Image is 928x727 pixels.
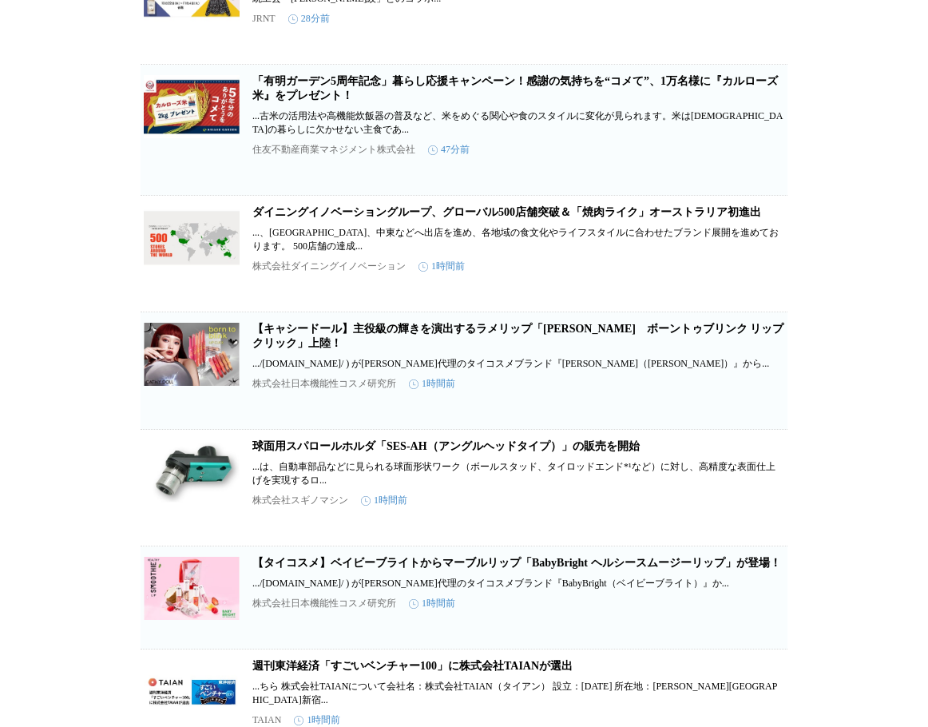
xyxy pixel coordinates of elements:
p: .../[DOMAIN_NAME]/ ) が[PERSON_NAME]代理のタイコスメブランド『[PERSON_NAME]（[PERSON_NAME]）』から... [252,357,784,371]
a: 週刊東洋経済「すごいベンチャー100」に株式会社TAIANが選出 [252,660,573,672]
p: ...古米の活用法や高機能炊飯器の普及など、米をめぐる関心や食のスタイルに変化が見られます。米は[DEMOGRAPHIC_DATA]の暮らしに欠かせない主食であ... [252,109,784,137]
time: 28分前 [288,12,330,26]
img: 球面用スパロールホルダ「SES-AH（アングルヘッドタイプ）」の販売を開始 [144,439,240,503]
img: 「有明ガーデン5周年記念」暮らし応援キャンペーン！感謝の気持ちを“コメて”、1万名様に『カルローズ米』をプレゼント！ [144,74,240,138]
p: 株式会社ダイニングイノベーション [252,260,406,273]
img: 週刊東洋経済「すごいベンチャー100」に株式会社TAIANが選出 [144,659,240,723]
a: 球面用スパロールホルダ「SES-AH（アングルヘッドタイプ）」の販売を開始 [252,440,640,452]
a: 【キャシードール】主役級の輝きを演出するラメリップ「[PERSON_NAME] ボーントゥブリンク リップクリック」上陸！ [252,323,783,349]
p: ...、[GEOGRAPHIC_DATA]、中東などへ出店を進め、各地域の食文化やライフスタイルに合わせたブランド展開を進めております。 500店舗の達成... [252,226,784,253]
time: 1時間前 [409,377,455,391]
p: 住友不動産商業マネジメント株式会社 [252,143,415,157]
time: 1時間前 [361,494,407,507]
p: ...ちら 株式会社TAIANについて会社名：株式会社TAIAN（タイアン） 設立：[DATE] 所在地：[PERSON_NAME][GEOGRAPHIC_DATA]新宿... [252,680,784,707]
time: 1時間前 [294,713,340,727]
img: 【タイコスメ】ベイビーブライトからマーブルリップ「BabyBright ヘルシースムージーリップ」が登場！ [144,556,240,620]
p: ...は、自動車部品などに見られる球面形状ワーク（ボールスタッド、タイロッドエンド*¹など）に対し、高精度な表面仕上げを実現するロ... [252,460,784,487]
a: 【タイコスメ】ベイビーブライトからマーブルリップ「BabyBright ヘルシースムージーリップ」が登場！ [252,557,781,569]
p: JRNT [252,13,276,25]
a: ダイニングイノベーショングループ、グローバル500店舗突破＆「焼肉ライク」オーストラリア初進出 [252,206,761,218]
time: 1時間前 [418,260,465,273]
p: 株式会社日本機能性コスメ研究所 [252,597,396,610]
time: 47分前 [428,143,470,157]
a: 「有明ガーデン5周年記念」暮らし応援キャンペーン！感謝の気持ちを“コメて”、1万名様に『カルローズ米』をプレゼント！ [252,75,778,101]
p: 株式会社スギノマシン [252,494,348,507]
time: 1時間前 [409,597,455,610]
p: TAIAN [252,714,281,726]
p: 株式会社日本機能性コスメ研究所 [252,377,396,391]
p: .../[DOMAIN_NAME]/ ) が[PERSON_NAME]代理のタイコスメブランド『BabyBright（ベイビーブライト）』か... [252,577,784,590]
img: ダイニングイノベーショングループ、グローバル500店舗突破＆「焼肉ライク」オーストラリア初進出 [144,205,240,269]
img: 【キャシードール】主役級の輝きを演出するラメリップ「Cathy Doll ボーントゥブリンク リップクリック」上陸！ [144,322,240,386]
